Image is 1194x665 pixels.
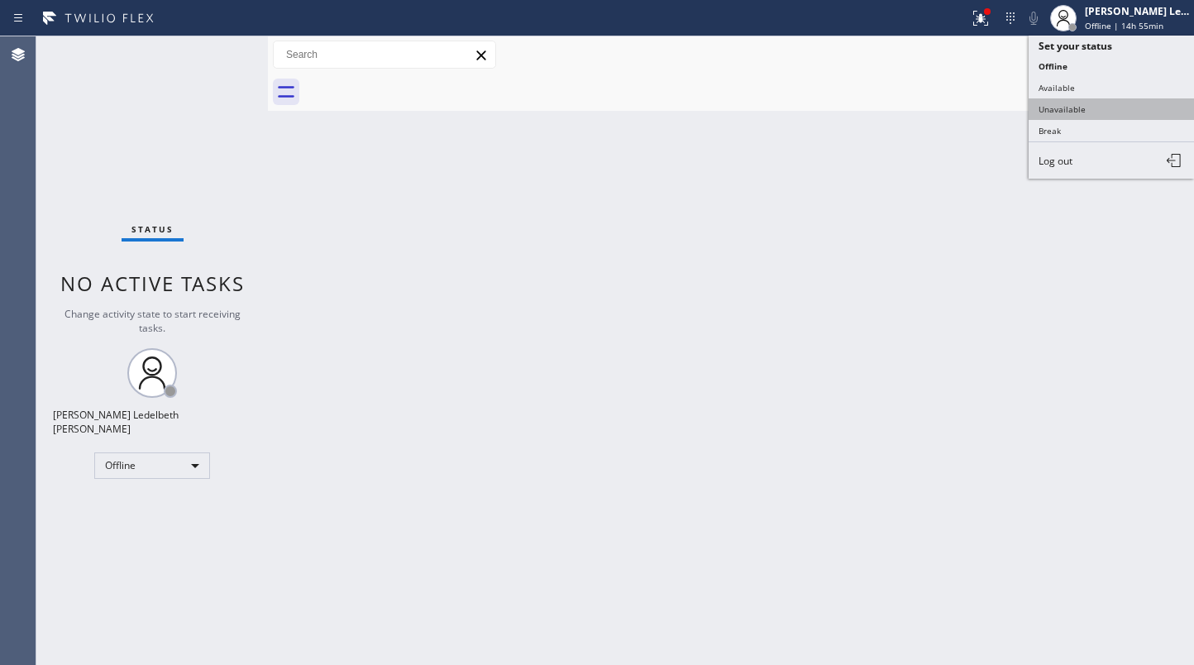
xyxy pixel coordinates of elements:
div: [PERSON_NAME] Ledelbeth [PERSON_NAME] [1085,4,1189,18]
span: Offline | 14h 55min [1085,20,1163,31]
div: Offline [94,452,210,479]
input: Search [274,41,495,68]
span: No active tasks [60,270,245,297]
span: Change activity state to start receiving tasks. [64,307,241,335]
div: [PERSON_NAME] Ledelbeth [PERSON_NAME] [53,408,251,436]
span: Status [131,223,174,235]
button: Mute [1022,7,1045,30]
